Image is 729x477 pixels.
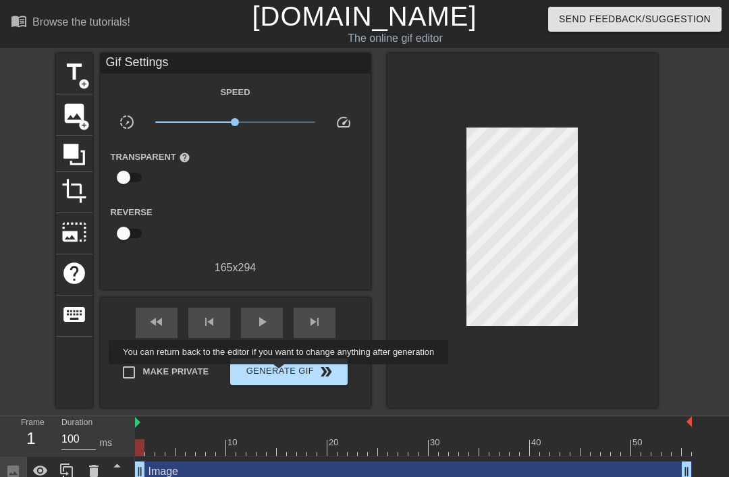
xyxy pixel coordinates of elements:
a: Browse the tutorials! [11,13,130,34]
label: Speed [220,86,250,99]
div: 50 [632,436,645,449]
span: add_circle [78,119,90,131]
div: Browse the tutorials! [32,16,130,28]
span: crop [61,178,87,204]
div: Frame [11,416,51,455]
div: 1 [21,426,41,451]
span: fast_rewind [148,314,165,330]
div: 10 [227,436,240,449]
span: help [179,152,190,163]
div: The online gif editor [250,30,541,47]
span: skip_next [306,314,323,330]
span: Make Private [143,365,209,378]
span: title [61,59,87,85]
button: Send Feedback/Suggestion [548,7,722,32]
span: help [61,260,87,286]
span: Generate Gif [236,364,342,380]
img: bound-end.png [686,416,692,427]
div: 30 [430,436,442,449]
button: Generate Gif [230,358,347,385]
span: skip_previous [201,314,217,330]
span: Send Feedback/Suggestion [559,11,711,28]
label: Reverse [111,206,153,219]
span: double_arrow [318,364,334,380]
span: play_arrow [254,314,270,330]
label: Duration [61,418,92,426]
span: menu_book [11,13,27,29]
div: 40 [531,436,543,449]
label: Transparent [111,150,190,164]
span: add_circle [78,78,90,90]
span: speed [335,114,352,130]
div: ms [99,436,112,450]
span: keyboard [61,302,87,327]
div: 20 [329,436,341,449]
div: 165 x 294 [101,260,371,276]
span: slow_motion_video [119,114,135,130]
span: photo_size_select_large [61,219,87,245]
a: [DOMAIN_NAME] [252,1,477,31]
span: image [61,101,87,126]
div: Gif Settings [101,53,371,74]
